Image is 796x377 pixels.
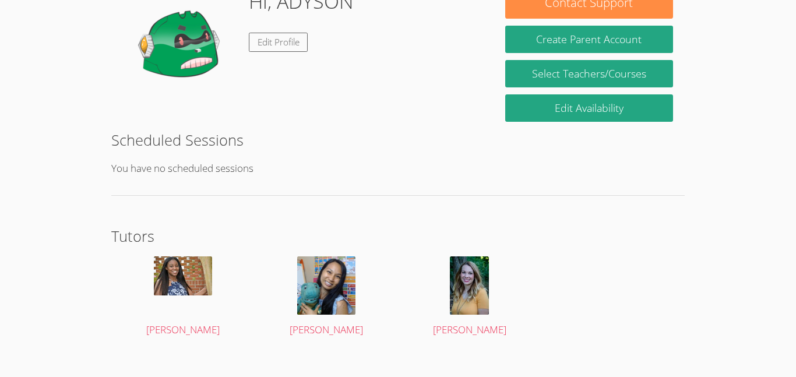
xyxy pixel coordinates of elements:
[290,323,363,336] span: [PERSON_NAME]
[505,60,673,87] a: Select Teachers/Courses
[249,33,308,52] a: Edit Profile
[433,323,506,336] span: [PERSON_NAME]
[111,160,685,177] p: You have no scheduled sessions
[123,256,244,339] a: [PERSON_NAME]
[410,256,530,339] a: [PERSON_NAME]
[505,26,673,53] button: Create Parent Account
[111,129,685,151] h2: Scheduled Sessions
[450,256,489,315] img: avatar.png
[146,323,220,336] span: [PERSON_NAME]
[266,256,387,339] a: [PERSON_NAME]
[505,94,673,122] a: Edit Availability
[111,225,685,247] h2: Tutors
[297,256,355,315] img: Untitled%20design%20(19).png
[154,256,212,295] img: IMG_1222.jpeg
